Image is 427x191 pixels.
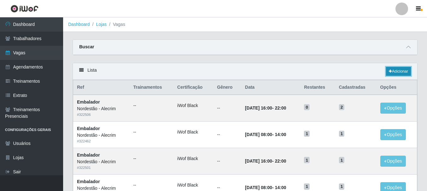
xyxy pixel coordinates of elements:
[213,148,241,174] td: --
[177,129,210,135] li: iWof Black
[245,132,286,137] strong: -
[77,158,126,165] div: Nordestão - Alecrim
[245,185,286,190] strong: -
[213,95,241,121] td: --
[133,182,169,188] ul: --
[386,67,411,76] a: Adicionar
[77,112,126,117] div: # 322506
[133,102,169,109] ul: --
[377,80,417,95] th: Opções
[77,99,100,104] strong: Embalador
[77,165,126,170] div: # 322501
[73,63,417,80] div: Lista
[77,152,100,158] strong: Embalador
[133,129,169,135] ul: --
[177,102,210,109] li: iWof Black
[96,22,106,27] a: Lojas
[77,179,100,184] strong: Embalador
[77,139,126,144] div: # 322462
[77,132,126,139] div: Nordestão - Alecrim
[77,105,126,112] div: Nordestão - Alecrim
[304,157,310,163] span: 1
[177,155,210,162] li: iWof Black
[245,185,272,190] time: [DATE] 08:00
[380,103,406,114] button: Opções
[275,158,286,164] time: 22:00
[79,44,94,49] strong: Buscar
[10,5,39,13] img: CoreUI Logo
[339,157,345,163] span: 1
[339,131,345,137] span: 1
[380,156,406,167] button: Opções
[304,104,310,110] span: 0
[275,132,286,137] time: 14:00
[213,80,241,95] th: Gênero
[129,80,173,95] th: Trainamentos
[304,131,310,137] span: 1
[245,132,272,137] time: [DATE] 08:00
[63,17,427,32] nav: breadcrumb
[73,80,130,95] th: Ref
[245,158,286,164] strong: -
[339,104,345,110] span: 2
[335,80,377,95] th: Cadastradas
[339,183,345,190] span: 1
[245,158,272,164] time: [DATE] 16:00
[133,155,169,162] ul: --
[174,80,213,95] th: Certificação
[300,80,335,95] th: Restantes
[245,105,286,110] strong: -
[275,105,286,110] time: 22:00
[213,122,241,148] td: --
[107,21,125,28] li: Vagas
[68,22,90,27] a: Dashboard
[380,129,406,140] button: Opções
[304,183,310,190] span: 1
[77,126,100,131] strong: Embalador
[275,185,286,190] time: 14:00
[245,105,272,110] time: [DATE] 16:00
[177,182,210,188] li: iWof Black
[241,80,300,95] th: Data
